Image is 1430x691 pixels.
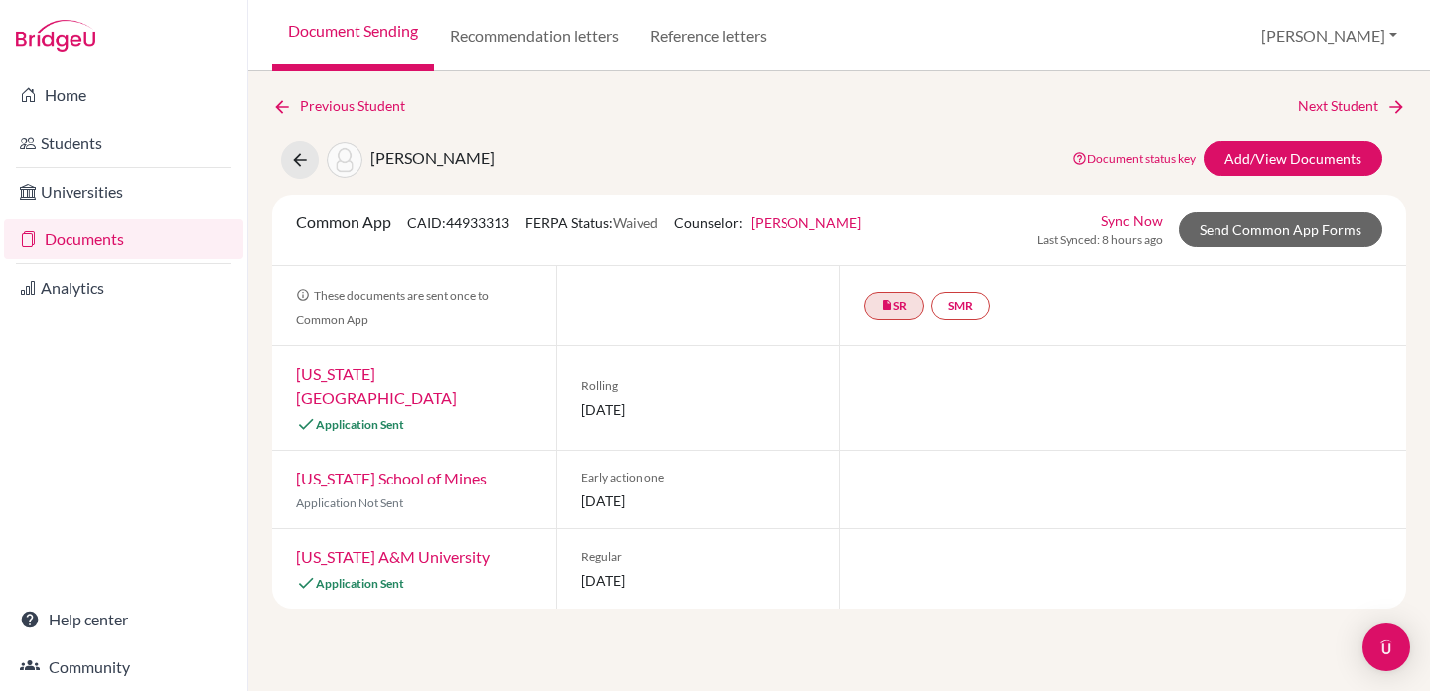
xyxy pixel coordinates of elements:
div: Open Intercom Messenger [1362,623,1410,671]
a: Help center [4,600,243,639]
span: Counselor: [674,214,861,231]
span: Waived [613,214,658,231]
a: insert_drive_fileSR [864,292,924,320]
a: [US_STATE] A&M University [296,547,490,566]
span: FERPA Status: [525,214,658,231]
img: Bridge-U [16,20,95,52]
a: Universities [4,172,243,211]
span: Application Sent [316,576,404,591]
span: CAID: 44933313 [407,214,509,231]
a: Home [4,75,243,115]
span: These documents are sent once to Common App [296,288,489,327]
a: [US_STATE][GEOGRAPHIC_DATA] [296,364,457,407]
a: Students [4,123,243,163]
a: Send Common App Forms [1179,212,1382,247]
a: Next Student [1298,95,1406,117]
a: [PERSON_NAME] [751,214,861,231]
a: Analytics [4,268,243,308]
span: Common App [296,212,391,231]
span: [DATE] [581,399,816,420]
span: Application Not Sent [296,495,403,510]
span: [PERSON_NAME] [370,148,495,167]
i: insert_drive_file [881,299,893,311]
span: Early action one [581,469,816,486]
span: Application Sent [316,417,404,432]
a: Community [4,647,243,687]
button: [PERSON_NAME] [1252,17,1406,55]
a: Previous Student [272,95,421,117]
a: Add/View Documents [1204,141,1382,176]
span: Last Synced: 8 hours ago [1037,231,1163,249]
span: Regular [581,548,816,566]
span: Rolling [581,377,816,395]
a: Sync Now [1101,210,1163,231]
a: Document status key [1072,151,1196,166]
a: [US_STATE] School of Mines [296,469,487,487]
span: [DATE] [581,490,816,511]
a: SMR [931,292,990,320]
span: [DATE] [581,570,816,591]
a: Documents [4,219,243,259]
